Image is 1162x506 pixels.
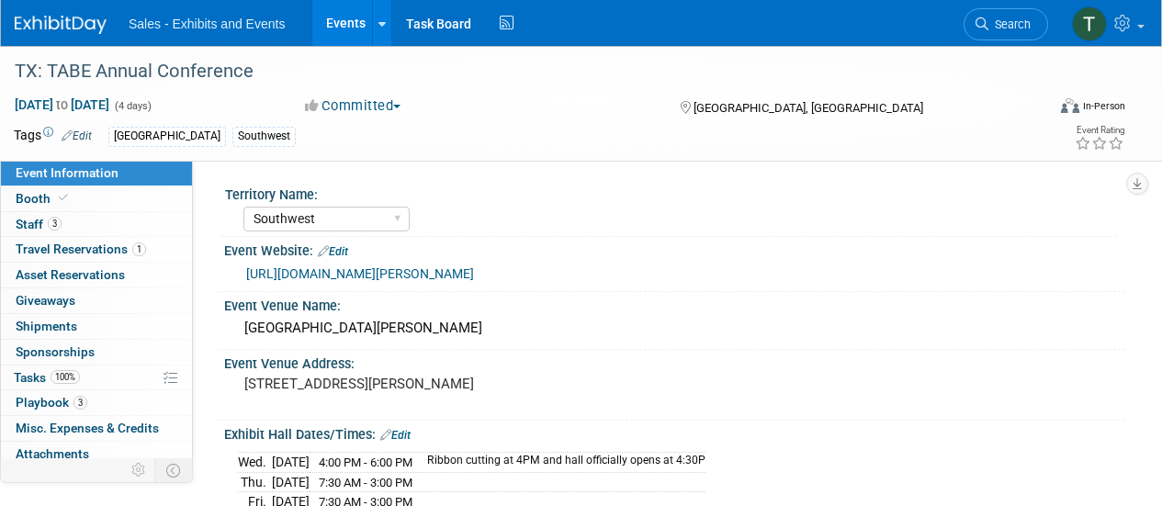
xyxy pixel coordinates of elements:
pre: [STREET_ADDRESS][PERSON_NAME] [244,376,580,392]
div: Event Format [963,96,1125,123]
a: Playbook3 [1,390,192,415]
td: [DATE] [272,452,310,472]
div: In-Person [1082,99,1125,113]
span: 3 [73,396,87,410]
span: 100% [51,370,80,384]
a: Shipments [1,314,192,339]
img: Treyton Stender [1072,6,1107,41]
div: Exhibit Hall Dates/Times: [224,421,1125,444]
span: (4 days) [113,100,152,112]
span: Attachments [16,446,89,461]
span: Travel Reservations [16,242,146,256]
span: Misc. Expenses & Credits [16,421,159,435]
span: Booth [16,191,72,206]
span: Giveaways [16,293,75,308]
div: [GEOGRAPHIC_DATA] [108,127,226,146]
a: Asset Reservations [1,263,192,287]
div: Southwest [232,127,296,146]
a: Misc. Expenses & Credits [1,416,192,441]
td: [DATE] [272,472,310,492]
a: Edit [380,429,411,442]
button: Committed [299,96,408,116]
a: Travel Reservations1 [1,237,192,262]
a: Giveaways [1,288,192,313]
span: Asset Reservations [16,267,125,282]
div: Event Rating [1075,126,1124,135]
span: Sales - Exhibits and Events [129,17,285,31]
span: Shipments [16,319,77,333]
i: Booth reservation complete [59,193,68,203]
span: Tasks [14,370,80,385]
div: TX: TABE Annual Conference [8,55,1031,88]
div: Event Venue Name: [224,292,1125,315]
div: Event Venue Address: [224,350,1125,373]
span: 1 [132,242,146,256]
span: Search [988,17,1031,31]
span: 3 [48,217,62,231]
img: Format-Inperson.png [1061,98,1079,113]
td: Personalize Event Tab Strip [123,458,155,482]
span: Staff [16,217,62,231]
span: Playbook [16,395,87,410]
td: Thu. [238,472,272,492]
a: Booth [1,186,192,211]
a: Tasks100% [1,365,192,390]
a: Event Information [1,161,192,186]
td: Ribbon cutting at 4PM and hall officially opens at 4:30P [416,452,705,472]
span: [DATE] [DATE] [14,96,110,113]
td: Toggle Event Tabs [155,458,193,482]
a: Search [964,8,1048,40]
td: Wed. [238,452,272,472]
div: [GEOGRAPHIC_DATA][PERSON_NAME] [238,314,1111,343]
span: [GEOGRAPHIC_DATA], [GEOGRAPHIC_DATA] [694,101,923,115]
span: 7:30 AM - 3:00 PM [319,476,412,489]
a: [URL][DOMAIN_NAME][PERSON_NAME] [246,266,474,281]
a: Attachments [1,442,192,467]
div: Territory Name: [225,181,1117,204]
span: Event Information [16,165,118,180]
img: ExhibitDay [15,16,107,34]
td: Tags [14,126,92,147]
a: Edit [318,245,348,258]
span: 4:00 PM - 6:00 PM [319,455,412,469]
span: Sponsorships [16,344,95,359]
span: to [53,97,71,112]
a: Staff3 [1,212,192,237]
div: Event Website: [224,237,1125,261]
a: Edit [62,129,92,142]
a: Sponsorships [1,340,192,365]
